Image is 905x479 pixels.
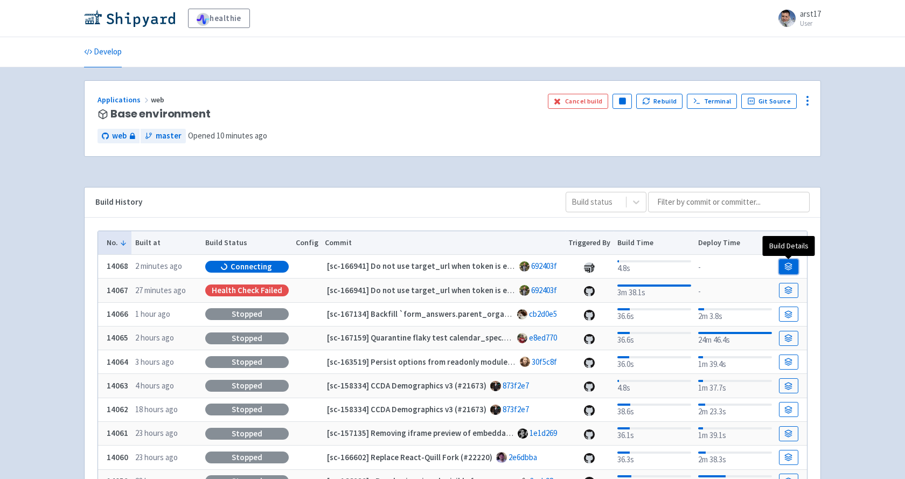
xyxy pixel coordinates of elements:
button: Pause [612,94,632,109]
b: 14060 [107,452,128,462]
strong: [sc-158334] CCDA Demographics v3 (#21673) [327,380,486,391]
time: 10 minutes ago [217,130,267,141]
strong: [sc-163519] Persist options from readonly module types (#22198) [327,357,562,367]
a: Applications [98,95,151,105]
a: Build Details [779,259,798,274]
div: 36.6s [617,330,691,346]
div: Stopped [205,428,289,440]
div: Build History [95,196,548,209]
div: 2m 23.3s [698,401,772,418]
th: Triggered By [565,231,614,255]
a: web [98,129,140,143]
div: 2m 3.8s [698,306,772,323]
time: 23 hours ago [135,428,178,438]
small: User [800,20,821,27]
a: Build Details [779,355,798,370]
div: - [698,259,772,274]
div: Stopped [205,356,289,368]
a: 30f5c8f [532,357,557,367]
strong: [sc-166941] Do not use target_url when token is expired (#22225) [327,261,563,271]
a: Build Details [779,283,798,298]
strong: [sc-167159] Quarantine flaky test calendar_spec.rb:34 (#22248) [327,332,555,343]
a: Develop [84,37,122,67]
strong: [sc-158334] CCDA Demographics v3 (#21673) [327,404,486,414]
div: 3m 38.1s [617,282,691,299]
strong: [sc-157135] Removing iframe preview of embeddable booking page test (#22234) [327,428,618,438]
time: 1 hour ago [135,309,170,319]
button: Rebuild [636,94,683,109]
a: master [141,129,186,143]
a: 1e1d269 [530,428,557,438]
div: 36.3s [617,449,691,466]
span: Base environment [110,108,211,120]
a: Git Source [741,94,797,109]
div: 1m 39.1s [698,425,772,442]
span: arst17 [800,9,821,19]
span: master [156,130,182,142]
a: 873f2e7 [503,380,529,391]
b: 14065 [107,332,128,343]
b: 14064 [107,357,128,367]
a: 873f2e7 [503,404,529,414]
a: 2e6dbba [509,452,537,462]
a: Build Details [779,426,798,441]
button: No. [107,237,128,248]
b: 14061 [107,428,128,438]
th: Config [292,231,322,255]
a: e8ed770 [529,332,557,343]
div: 4.8s [617,378,691,394]
div: Stopped [205,308,289,320]
b: 14066 [107,309,128,319]
div: Health check failed [205,284,289,296]
a: Build Details [779,450,798,465]
div: - [698,283,772,298]
time: 2 minutes ago [135,261,182,271]
strong: [sc-166941] Do not use target_url when token is expired (#22225) [327,285,563,295]
div: 1m 39.4s [698,354,772,371]
div: 36.1s [617,425,691,442]
span: Connecting [231,261,272,272]
div: 36.6s [617,306,691,323]
div: Stopped [205,452,289,463]
div: Stopped [205,380,289,392]
b: 14062 [107,404,128,414]
th: Built at [131,231,201,255]
a: Build Details [779,402,798,417]
a: Terminal [687,94,737,109]
span: web [112,130,127,142]
th: Build Time [614,231,694,255]
span: web [151,95,166,105]
a: healthie [188,9,250,28]
time: 4 hours ago [135,380,174,391]
a: Build Details [779,378,798,393]
th: Commit [322,231,565,255]
div: Stopped [205,332,289,344]
div: 24m 46.4s [698,330,772,346]
time: 23 hours ago [135,452,178,462]
a: Build Details [779,307,798,322]
b: 14068 [107,261,128,271]
a: cb2d0e5 [529,309,557,319]
button: Cancel build [548,94,609,109]
div: 38.6s [617,401,691,418]
div: 2m 38.3s [698,449,772,466]
strong: [sc-166602] Replace React-Quill Fork (#22220) [327,452,492,462]
time: 18 hours ago [135,404,178,414]
th: Build Status [201,231,292,255]
time: 3 hours ago [135,357,174,367]
a: 692403f [531,285,557,295]
div: 36.0s [617,354,691,371]
b: 14067 [107,285,128,295]
input: Filter by commit or committer... [648,192,810,212]
div: 1m 37.7s [698,378,772,394]
img: Shipyard logo [84,10,175,27]
a: 692403f [531,261,557,271]
div: 4.8s [617,258,691,275]
span: Opened [188,130,267,141]
a: arst17 User [772,10,821,27]
b: 14063 [107,380,128,391]
strong: [sc-167134] Backfill `form_answers.parent_organization_id` column (#22244) [327,309,611,319]
time: 27 minutes ago [135,285,186,295]
div: Stopped [205,404,289,415]
a: Build Details [779,331,798,346]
